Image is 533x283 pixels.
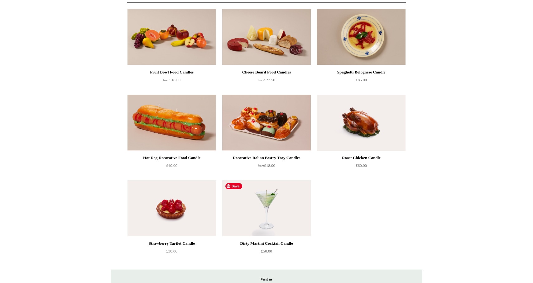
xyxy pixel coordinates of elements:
span: Save [225,183,242,189]
div: Roast Chicken Candle [319,154,404,162]
a: Spaghetti Bolognese Candle Spaghetti Bolognese Candle [317,9,406,65]
img: Fruit Bowl Food Candles [127,9,216,65]
a: Roast Chicken Candle Roast Chicken Candle [317,95,406,151]
span: £40.00 [166,163,177,168]
a: Fruit Bowl Food Candles Fruit Bowl Food Candles [127,9,216,65]
div: Spaghetti Bolognese Candle [319,68,404,76]
a: Dirty Martini Cocktail Candle £50.00 [222,240,311,265]
a: Roast Chicken Candle £60.00 [317,154,406,180]
a: Cheese Board Food Candles from£22.50 [222,68,311,94]
div: Hot Dog Decorative Food Candle [129,154,214,162]
span: £18.00 [163,78,180,82]
span: £22.50 [258,78,275,82]
a: Strawberry Tartlet Candle £30.00 [127,240,216,265]
div: Fruit Bowl Food Candles [129,68,214,76]
a: Fruit Bowl Food Candles from£18.00 [127,68,216,94]
a: Cheese Board Food Candles Cheese Board Food Candles [222,9,311,65]
span: £18.00 [258,163,275,168]
a: Hot Dog Decorative Food Candle £40.00 [127,154,216,180]
span: £85.00 [356,78,367,82]
span: from [258,78,264,82]
div: Cheese Board Food Candles [224,68,309,76]
span: £60.00 [356,163,367,168]
img: Strawberry Tartlet Candle [127,180,216,236]
img: Decorative Italian Pastry Tray Candles [222,95,311,151]
img: Dirty Martini Cocktail Candle [222,180,311,236]
div: Decorative Italian Pastry Tray Candles [224,154,309,162]
a: Dirty Martini Cocktail Candle Dirty Martini Cocktail Candle [222,180,311,236]
span: from [163,78,169,82]
img: Cheese Board Food Candles [222,9,311,65]
div: Strawberry Tartlet Candle [129,240,214,247]
img: Hot Dog Decorative Food Candle [127,95,216,151]
span: from [258,164,264,167]
a: Decorative Italian Pastry Tray Candles Decorative Italian Pastry Tray Candles [222,95,311,151]
img: Roast Chicken Candle [317,95,406,151]
div: Dirty Martini Cocktail Candle [224,240,309,247]
a: Spaghetti Bolognese Candle £85.00 [317,68,406,94]
a: Decorative Italian Pastry Tray Candles from£18.00 [222,154,311,180]
a: Strawberry Tartlet Candle Strawberry Tartlet Candle [127,180,216,236]
img: Spaghetti Bolognese Candle [317,9,406,65]
a: Hot Dog Decorative Food Candle Hot Dog Decorative Food Candle [127,95,216,151]
strong: Visit us [261,277,272,281]
span: £50.00 [261,249,272,253]
span: £30.00 [166,249,177,253]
